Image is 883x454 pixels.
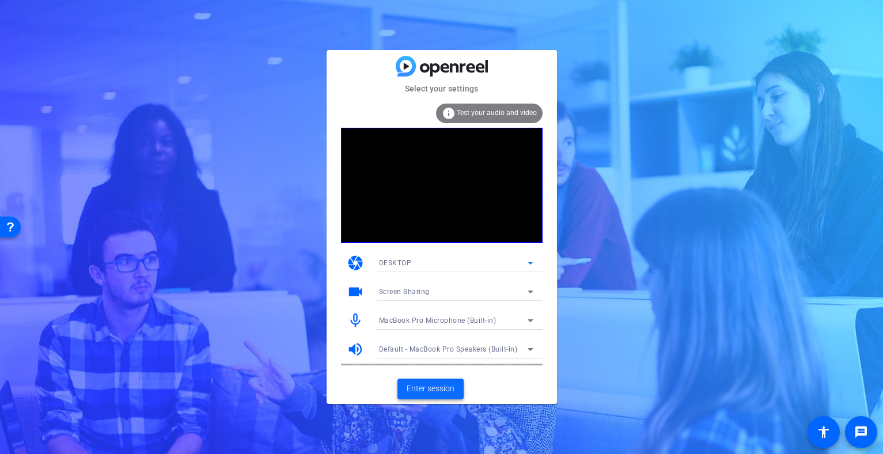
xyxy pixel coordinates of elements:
[396,56,488,76] img: blue-gradient.svg
[379,345,518,353] span: Default - MacBook Pro Speakers (Built-in)
[817,425,831,439] mat-icon: accessibility
[854,425,868,439] mat-icon: message
[347,254,364,272] mat-icon: camera
[457,109,537,117] span: Test your audio and video
[379,288,430,296] span: Screen Sharing
[327,82,557,95] mat-card-subtitle: Select your settings
[347,283,364,300] mat-icon: videocam
[397,379,464,399] button: Enter session
[379,316,497,325] span: MacBook Pro Microphone (Built-in)
[379,259,412,267] span: DESKTOP
[347,312,364,329] mat-icon: mic_none
[407,383,454,395] span: Enter session
[442,106,456,120] mat-icon: info
[347,341,364,358] mat-icon: volume_up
